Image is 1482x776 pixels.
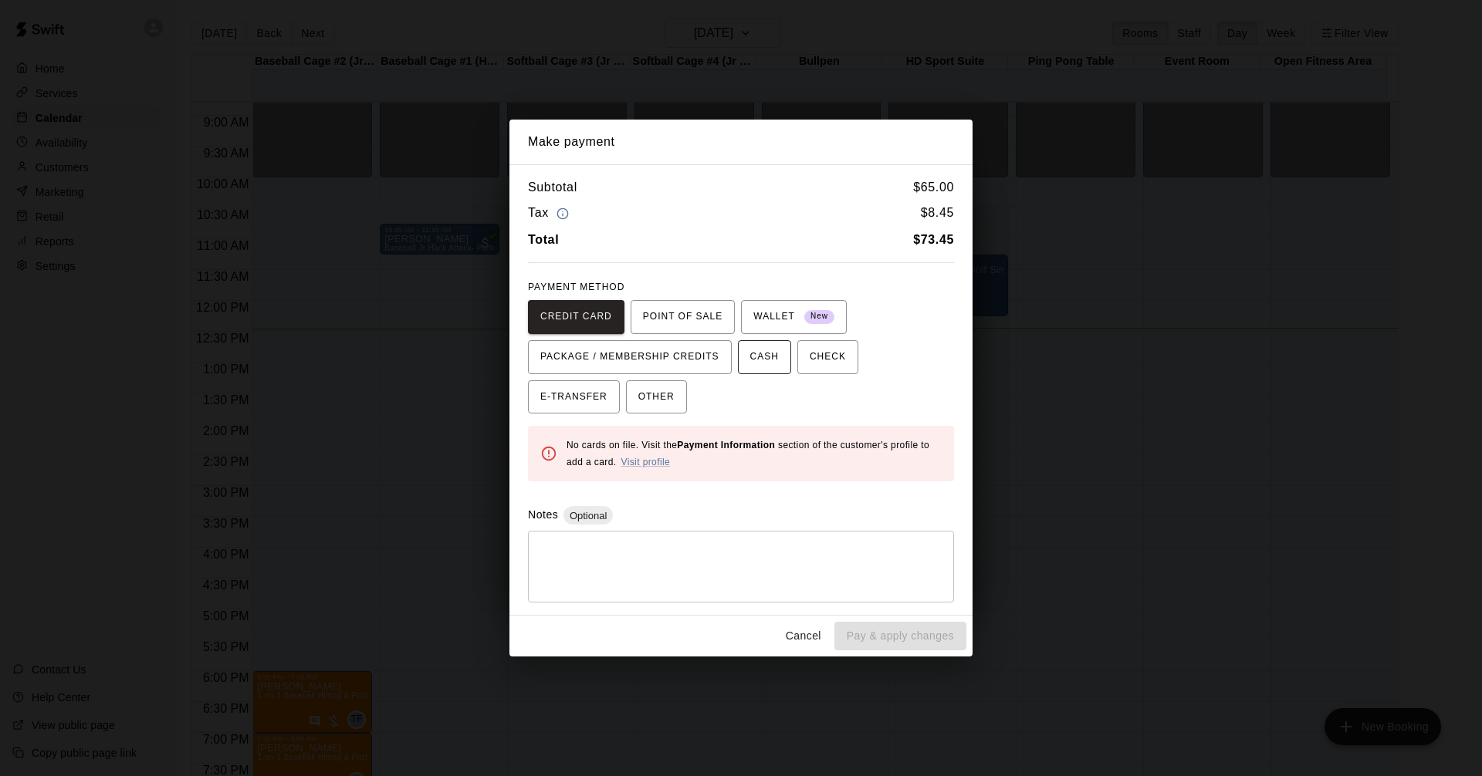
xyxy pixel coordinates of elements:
span: No cards on file. Visit the section of the customer's profile to add a card. [567,440,929,467]
button: WALLET New [741,300,847,334]
span: WALLET [753,305,834,329]
h6: Tax [528,203,573,224]
span: Optional [563,510,613,521]
label: Notes [528,508,558,521]
button: Cancel [779,622,828,650]
button: CREDIT CARD [528,300,624,334]
b: $ 73.45 [913,233,954,246]
button: POINT OF SALE [631,300,735,334]
span: CREDIT CARD [540,305,612,329]
button: PACKAGE / MEMBERSHIP CREDITS [528,340,732,374]
b: Payment Information [677,440,775,450]
span: CHECK [810,345,846,369]
button: E-TRANSFER [528,380,620,414]
h6: $ 65.00 [913,177,954,197]
span: PACKAGE / MEMBERSHIP CREDITS [540,345,719,369]
h6: Subtotal [528,177,577,197]
span: POINT OF SALE [643,305,722,329]
button: CHECK [797,340,858,374]
h6: $ 8.45 [921,203,954,224]
span: E-TRANSFER [540,385,607,410]
button: OTHER [626,380,687,414]
span: New [804,306,834,327]
a: Visit profile [621,457,670,467]
span: PAYMENT METHOD [528,282,624,292]
span: CASH [750,345,779,369]
h2: Make payment [509,120,973,164]
span: OTHER [638,385,675,410]
button: CASH [738,340,791,374]
b: Total [528,233,559,246]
